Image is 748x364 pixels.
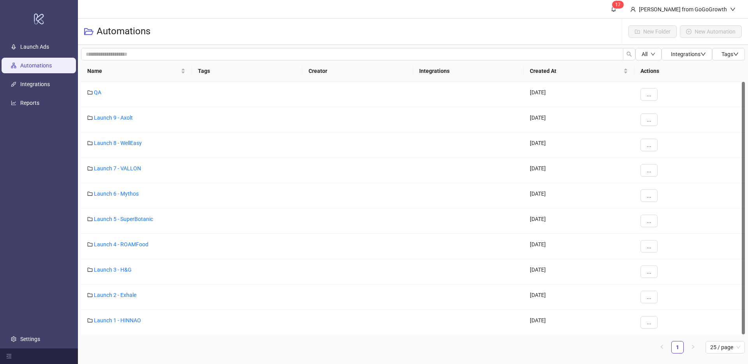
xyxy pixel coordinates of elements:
button: Tagsdown [712,48,745,60]
th: Actions [634,60,745,82]
span: Created At [530,67,622,75]
button: New Automation [680,25,742,38]
button: ... [640,139,658,151]
a: Launch 5 - SuperBotanic [94,216,153,222]
button: ... [640,189,658,202]
a: Reports [20,100,39,106]
button: New Folder [628,25,677,38]
span: folder [87,242,93,247]
span: folder [87,191,93,196]
button: ... [640,240,658,253]
button: ... [640,316,658,329]
button: ... [640,215,658,227]
span: ... [647,243,651,249]
span: user [630,7,636,12]
span: ... [647,294,651,300]
span: menu-fold [6,353,12,359]
a: Launch 6 - Mythos [94,191,139,197]
a: Launch 2 - Exhale [94,292,136,298]
span: down [700,51,706,57]
a: 1 [672,341,683,353]
button: Alldown [635,48,662,60]
a: Launch 7 - VALLON [94,165,141,171]
div: [DATE] [524,234,634,259]
span: folder [87,115,93,120]
span: folder [87,166,93,171]
span: ... [647,319,651,325]
div: [PERSON_NAME] from GoGoGrowth [636,5,730,14]
span: folder-open [84,27,93,36]
span: right [691,345,695,349]
span: folder [87,267,93,272]
li: Next Page [687,341,699,353]
span: down [730,7,736,12]
a: QA [94,89,101,95]
sup: 17 [612,1,624,9]
span: ... [647,193,651,199]
button: ... [640,164,658,177]
a: Launch 8 - WellEasy [94,140,142,146]
span: ... [647,142,651,148]
th: Creator [302,60,413,82]
span: down [733,51,739,57]
div: [DATE] [524,158,634,183]
button: ... [640,113,658,126]
button: ... [640,88,658,101]
th: Tags [192,60,302,82]
a: Launch Ads [20,44,49,50]
button: ... [640,291,658,303]
div: [DATE] [524,259,634,284]
div: [DATE] [524,183,634,209]
th: Name [81,60,192,82]
th: Created At [524,60,634,82]
span: Tags [722,51,739,57]
div: [DATE] [524,82,634,107]
span: down [651,52,655,57]
th: Integrations [413,60,524,82]
h3: Automations [97,25,150,38]
div: [DATE] [524,310,634,335]
div: [DATE] [524,284,634,310]
span: folder [87,216,93,222]
a: Launch 3 - H&G [94,267,132,273]
a: Settings [20,336,40,342]
li: Previous Page [656,341,668,353]
div: [DATE] [524,209,634,234]
span: 25 / page [710,341,740,353]
span: folder [87,90,93,95]
div: [DATE] [524,133,634,158]
button: left [656,341,668,353]
span: Name [87,67,179,75]
a: Integrations [20,81,50,87]
a: Launch 9 - Axolt [94,115,133,121]
span: 1 [615,2,618,7]
span: ... [647,91,651,97]
span: ... [647,167,651,173]
span: folder [87,318,93,323]
div: Page Size [706,341,745,353]
span: left [660,345,664,349]
span: 7 [618,2,621,7]
span: All [642,51,647,57]
button: Integrationsdown [662,48,712,60]
a: Launch 4 - ROAMFood [94,241,148,247]
a: Automations [20,62,52,69]
span: folder [87,140,93,146]
span: ... [647,218,651,224]
span: search [626,51,632,57]
button: ... [640,265,658,278]
span: ... [647,269,651,275]
span: Integrations [671,51,706,57]
span: ... [647,117,651,123]
div: [DATE] [524,107,634,133]
span: bell [611,6,616,12]
a: Launch 1 - HINNAO [94,317,141,323]
span: folder [87,292,93,298]
button: right [687,341,699,353]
